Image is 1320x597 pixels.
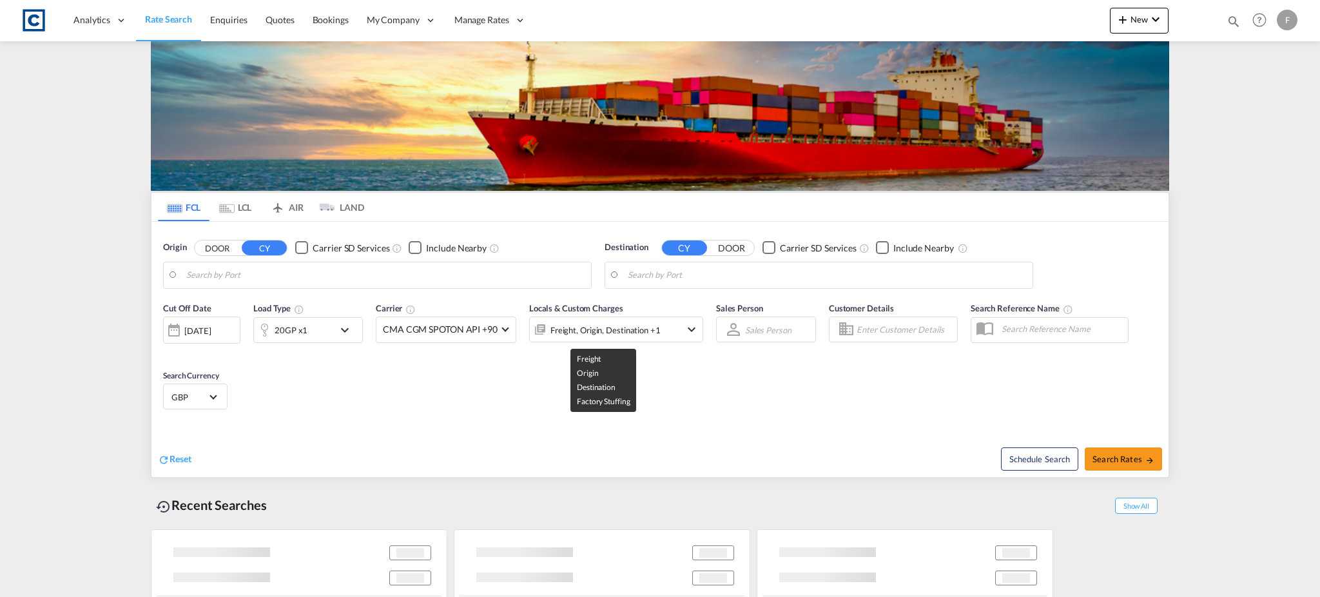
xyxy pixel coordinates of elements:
[19,6,48,35] img: 1fdb9190129311efbfaf67cbb4249bed.jpeg
[73,14,110,26] span: Analytics
[242,240,287,255] button: CY
[163,241,186,254] span: Origin
[170,387,220,406] md-select: Select Currency: £ GBPUnited Kingdom Pound
[1063,304,1073,315] md-icon: Your search will be saved by the below given name
[628,266,1026,285] input: Search by Port
[1248,9,1277,32] div: Help
[716,303,763,313] span: Sales Person
[995,319,1128,338] input: Search Reference Name
[529,317,703,342] div: Freight Origin Destination Factory Stuffingicon-chevron-down
[426,242,487,255] div: Include Nearby
[171,391,208,403] span: GBP
[275,321,307,339] div: 20GP x1
[662,240,707,255] button: CY
[1115,14,1163,24] span: New
[1277,10,1297,30] div: F
[163,342,173,360] md-datepicker: Select
[151,222,1169,477] div: Origin DOOR CY Checkbox No InkUnchecked: Search for CY (Container Yard) services for all selected...
[295,241,389,255] md-checkbox: Checkbox No Ink
[195,240,240,255] button: DOOR
[409,241,487,255] md-checkbox: Checkbox No Ink
[253,303,304,313] span: Load Type
[209,193,261,221] md-tab-item: LCL
[489,243,500,253] md-icon: Unchecked: Ignores neighbouring ports when fetching rates.Checked : Includes neighbouring ports w...
[454,14,509,26] span: Manage Rates
[829,303,894,313] span: Customer Details
[151,491,272,520] div: Recent Searches
[971,303,1073,313] span: Search Reference Name
[186,266,585,285] input: Search by Port
[1148,12,1163,27] md-icon: icon-chevron-down
[294,304,304,315] md-icon: icon-information-outline
[893,242,954,255] div: Include Nearby
[313,193,364,221] md-tab-item: LAND
[405,304,416,315] md-icon: The selected Trucker/Carrierwill be displayed in the rate results If the rates are from another f...
[1115,12,1131,27] md-icon: icon-plus 400-fg
[210,14,247,25] span: Enquiries
[1227,14,1241,34] div: icon-magnify
[780,242,857,255] div: Carrier SD Services
[859,243,869,253] md-icon: Unchecked: Search for CY (Container Yard) services for all selected carriers.Checked : Search for...
[1001,447,1078,471] button: Note: By default Schedule search will only considerorigin ports, destination ports and cut off da...
[709,240,754,255] button: DOOR
[163,303,211,313] span: Cut Off Date
[392,243,402,253] md-icon: Unchecked: Search for CY (Container Yard) services for all selected carriers.Checked : Search for...
[1115,498,1158,514] span: Show All
[158,193,364,221] md-pagination-wrapper: Use the left and right arrow keys to navigate between tabs
[266,14,294,25] span: Quotes
[270,200,286,210] md-icon: icon-airplane
[337,322,359,338] md-icon: icon-chevron-down
[313,14,349,25] span: Bookings
[261,193,313,221] md-tab-item: AIR
[1145,456,1154,465] md-icon: icon-arrow-right
[1110,8,1169,34] button: icon-plus 400-fgNewicon-chevron-down
[151,41,1169,191] img: LCL+%26+FCL+BACKGROUND.png
[158,193,209,221] md-tab-item: FCL
[1227,14,1241,28] md-icon: icon-magnify
[1092,454,1154,464] span: Search Rates
[145,14,192,24] span: Rate Search
[684,322,699,337] md-icon: icon-chevron-down
[744,320,793,339] md-select: Sales Person
[158,453,191,467] div: icon-refreshReset
[163,371,219,380] span: Search Currency
[253,317,363,343] div: 20GP x1icon-chevron-down
[550,321,661,339] div: Freight Origin Destination Factory Stuffing
[958,243,968,253] md-icon: Unchecked: Ignores neighbouring ports when fetching rates.Checked : Includes neighbouring ports w...
[184,325,211,337] div: [DATE]
[367,14,420,26] span: My Company
[313,242,389,255] div: Carrier SD Services
[170,453,191,464] span: Reset
[876,241,954,255] md-checkbox: Checkbox No Ink
[857,320,953,339] input: Enter Customer Details
[376,303,416,313] span: Carrier
[577,354,630,406] span: Freight Origin Destination Factory Stuffing
[383,323,498,336] span: CMA CGM SPOTON API +90
[156,499,171,514] md-icon: icon-backup-restore
[1085,447,1162,471] button: Search Ratesicon-arrow-right
[158,454,170,465] md-icon: icon-refresh
[529,303,623,313] span: Locals & Custom Charges
[1248,9,1270,31] span: Help
[163,317,240,344] div: [DATE]
[762,241,857,255] md-checkbox: Checkbox No Ink
[605,241,648,254] span: Destination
